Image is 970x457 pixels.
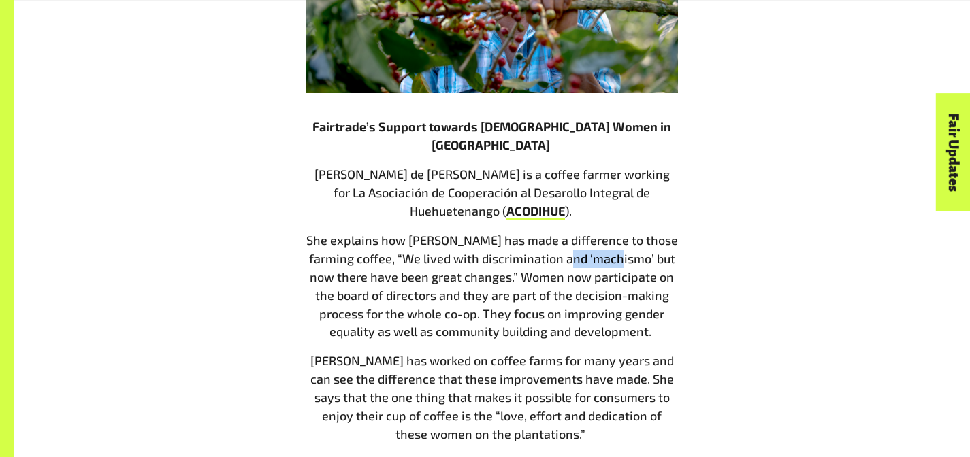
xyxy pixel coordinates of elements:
[310,353,674,441] span: [PERSON_NAME] has worked on coffee farms for many years and can see the difference that these imp...
[312,119,671,152] span: Fairtrade’s Support towards [DEMOGRAPHIC_DATA] Women in [GEOGRAPHIC_DATA]
[565,203,572,218] span: ).
[506,203,565,218] span: ACODIHUE
[506,203,565,220] a: ACODIHUE
[306,233,678,339] span: She explains how [PERSON_NAME] has made a difference to those farming coffee, “We lived with disc...
[314,167,670,218] span: [PERSON_NAME] de [PERSON_NAME] is a coffee farmer working for La Asociación de Cooperación al Des...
